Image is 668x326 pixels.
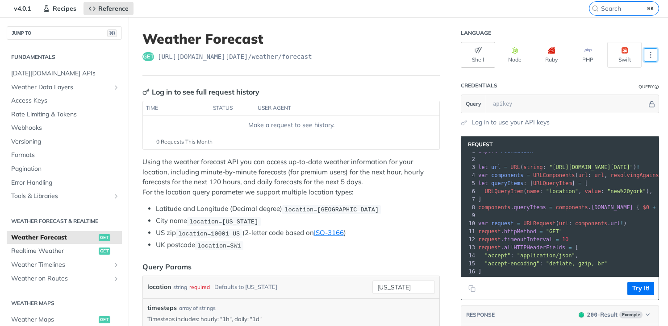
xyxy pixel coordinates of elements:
[520,164,523,170] span: (
[543,164,546,170] span: :
[461,82,497,89] div: Credentials
[655,85,659,89] i: Information
[533,172,575,178] span: URLComponents
[142,31,440,47] h1: Weather Forecast
[523,188,526,194] span: (
[491,180,523,186] span: queryItems
[526,188,539,194] span: name
[478,244,501,251] span: request
[466,310,495,319] button: RESPONSE
[173,281,187,293] div: string
[555,236,559,243] span: =
[461,155,476,163] div: 2
[488,95,647,113] input: apikey
[491,164,501,170] span: url
[142,157,440,197] p: Using the weather forecast API you can access up-to-date weather information for your location, i...
[644,48,657,62] button: More Languages
[647,51,655,59] svg: More ellipsis
[466,100,481,108] span: Query
[620,220,623,227] span: !
[284,206,379,213] span: location=[GEOGRAPHIC_DATA]
[107,29,117,37] span: ⌘/
[146,120,436,130] div: Make a request to see history.
[461,163,476,171] div: 3
[643,204,649,210] span: $0
[594,172,604,178] span: url
[38,2,81,15] a: Recipes
[142,52,154,61] span: get
[7,121,122,135] a: Webhooks
[99,248,110,255] span: get
[53,4,76,12] span: Recipes
[501,148,533,154] span: Foundation
[461,260,476,268] div: 15
[587,310,618,319] div: - Result
[478,148,497,154] span: import
[510,252,514,259] span: :
[461,219,476,227] div: 10
[636,164,639,170] span: !
[11,110,120,119] span: Rate Limiting & Tokens
[461,227,476,235] div: 11
[147,281,171,293] label: location
[539,228,543,235] span: =
[501,244,566,251] span: .allHTTPHeaderFields
[7,244,122,258] a: Realtime Weatherget
[484,188,523,194] span: URLQueryItem
[555,220,559,227] span: (
[210,101,255,116] th: status
[497,42,532,68] button: Node
[178,230,240,237] span: location=10001 US
[11,124,120,132] span: Webhooks
[461,276,476,284] div: 17
[571,42,605,68] button: PHP
[11,315,96,324] span: Weather Maps
[7,272,122,285] a: Weather on RoutesShow subpages for Weather on Routes
[604,172,607,178] span: ,
[504,164,507,170] span: =
[11,165,120,173] span: Pagination
[83,2,134,15] a: Reference
[7,190,122,203] a: Tools & LibrariesShow subpages for Tools & Libraries
[517,252,575,259] span: "application/json"
[572,180,575,186] span: ]
[510,164,520,170] span: URL
[461,187,476,195] div: 6
[526,172,530,178] span: =
[559,220,569,227] span: url
[461,195,476,203] div: 7
[555,204,588,210] span: components
[501,236,553,243] span: .timeoutInterval
[461,235,476,243] div: 12
[99,234,110,241] span: get
[530,180,533,186] span: [
[491,172,523,178] span: components
[113,84,120,91] button: Show subpages for Weather Data Layers
[113,275,120,282] button: Show subpages for Weather on Routes
[7,53,122,61] h2: Fundamentals
[11,192,110,201] span: Tools & Libraries
[142,87,259,97] div: Log in to see full request history
[11,83,110,92] span: Weather Data Layers
[568,220,572,227] span: :
[546,228,562,235] span: "GET"
[533,180,572,186] span: URLQueryItem
[99,316,110,323] span: get
[639,83,659,90] div: QueryInformation
[579,312,584,318] span: 200
[7,149,122,162] a: Formats
[562,236,568,243] span: 10
[646,188,652,194] span: ),
[113,261,120,268] button: Show subpages for Weather Timelines
[11,151,120,160] span: Formats
[142,88,150,95] svg: Key
[98,4,129,12] span: Reference
[158,52,312,61] span: https://api.tomorrow.io/v4/weather/forecast
[592,5,599,12] svg: Search
[478,180,488,186] span: let
[7,258,122,272] a: Weather TimelinesShow subpages for Weather Timelines
[156,240,440,250] li: UK postcode
[11,178,120,187] span: Error Handling
[156,138,213,146] span: 0 Requests This Month
[7,231,122,244] a: Weather Forecastget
